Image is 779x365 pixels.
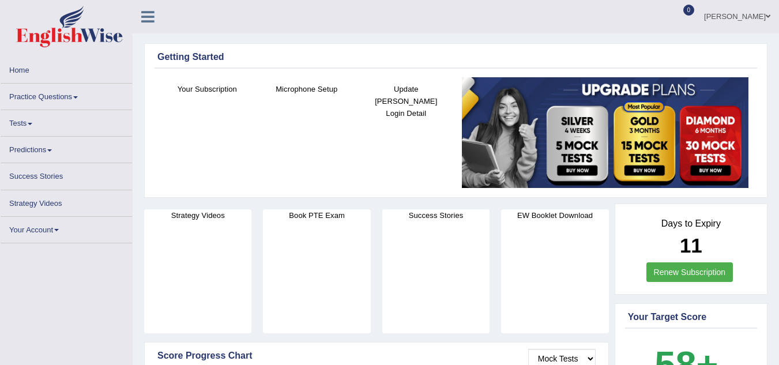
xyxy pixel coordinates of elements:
[1,217,132,239] a: Your Account
[628,219,754,229] h4: Days to Expiry
[263,83,351,95] h4: Microphone Setup
[1,110,132,133] a: Tests
[501,209,608,221] h4: EW Booklet Download
[163,83,251,95] h4: Your Subscription
[1,137,132,159] a: Predictions
[1,190,132,213] a: Strategy Videos
[1,163,132,186] a: Success Stories
[680,234,702,257] b: 11
[263,209,370,221] h4: Book PTE Exam
[646,262,733,282] a: Renew Subscription
[157,349,596,363] div: Score Progress Chart
[1,57,132,80] a: Home
[382,209,490,221] h4: Success Stories
[1,84,132,106] a: Practice Questions
[144,209,251,221] h4: Strategy Videos
[362,83,450,119] h4: Update [PERSON_NAME] Login Detail
[462,77,749,189] img: small5.jpg
[683,5,695,16] span: 0
[157,50,754,64] div: Getting Started
[628,310,754,324] div: Your Target Score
